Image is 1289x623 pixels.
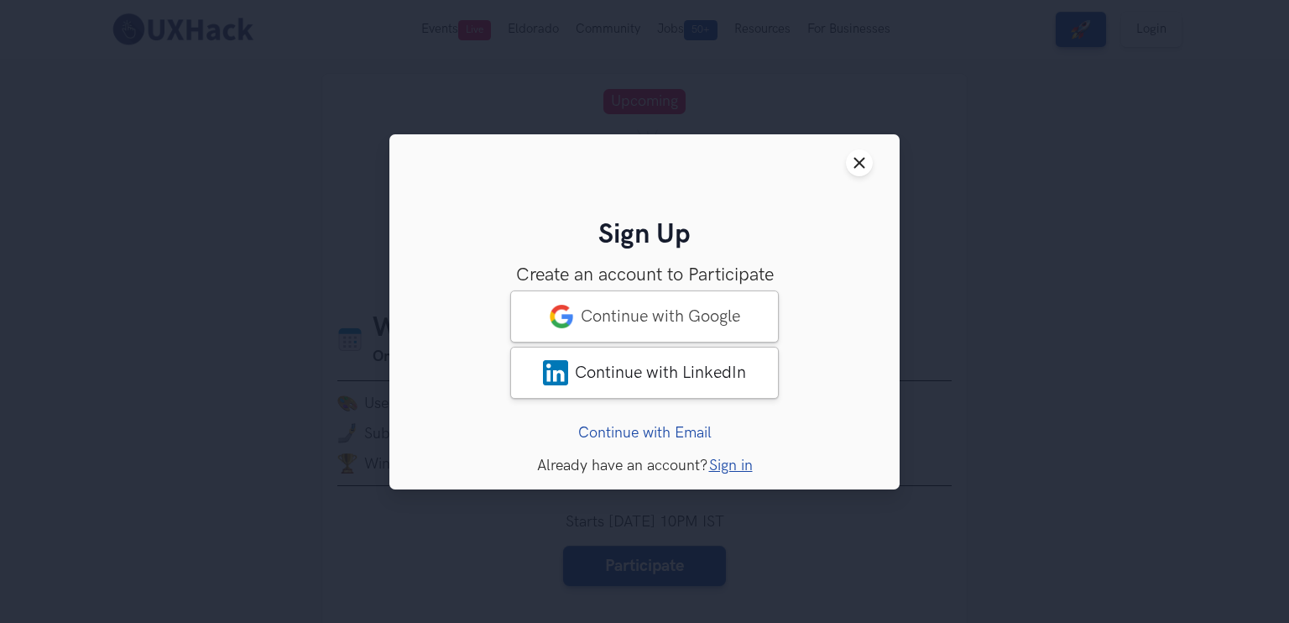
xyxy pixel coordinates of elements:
a: googleContinue with Google [510,290,779,342]
a: LinkedInContinue with LinkedIn [510,346,779,398]
a: Continue with Email [578,423,712,441]
h2: Sign Up [416,219,873,252]
img: google [549,303,574,328]
h3: Create an account to Participate [416,264,873,285]
a: Sign in [709,456,753,474]
span: Continue with LinkedIn [575,362,746,382]
img: LinkedIn [543,359,568,385]
span: Continue with Google [581,306,740,326]
span: Already have an account? [537,456,707,474]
